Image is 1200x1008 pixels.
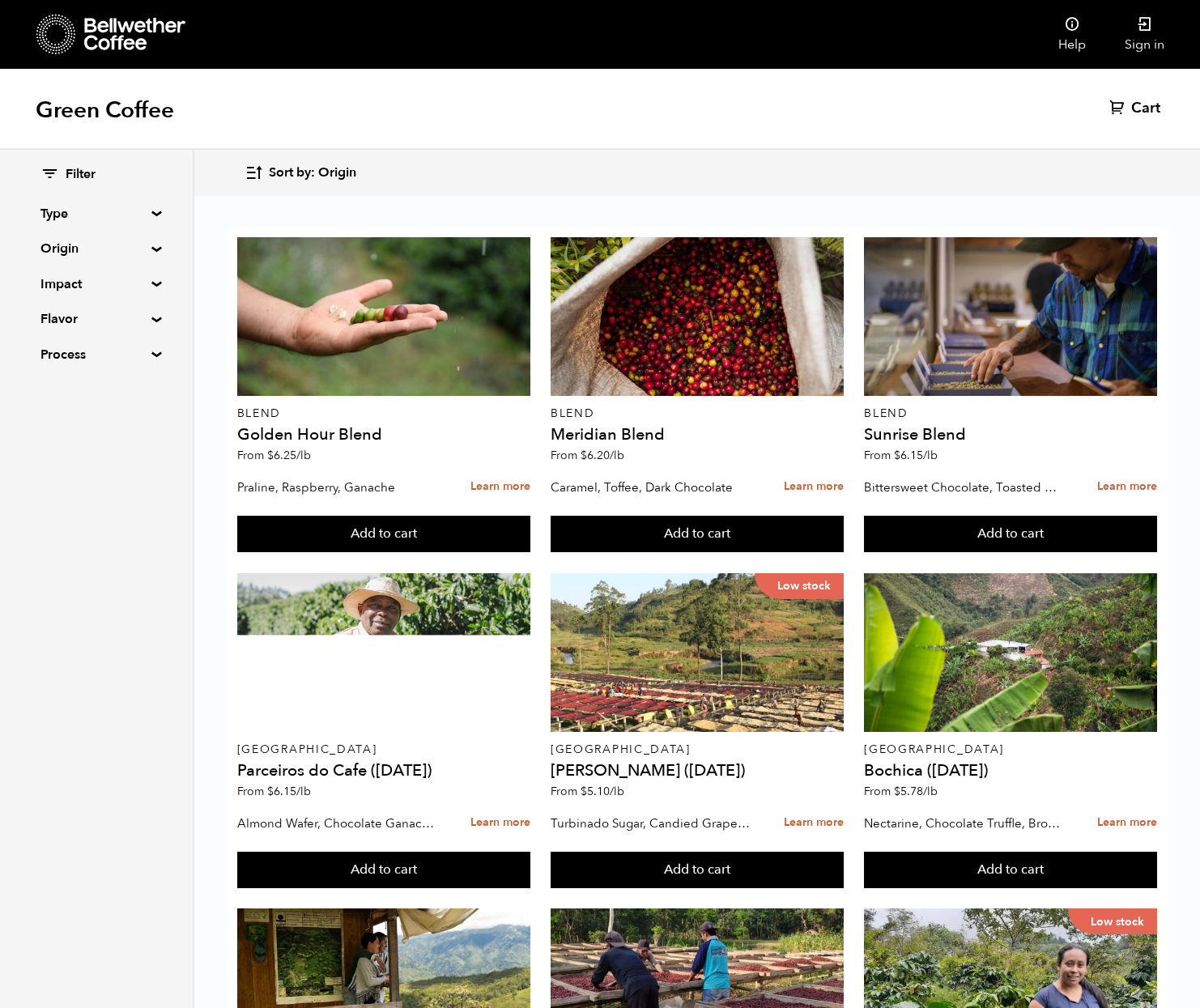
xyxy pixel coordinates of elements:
span: /lb [296,448,311,463]
h4: Bochica ([DATE]) [864,763,1157,779]
span: From [864,448,938,463]
button: Add to cart [237,852,530,889]
span: From [551,448,624,463]
span: $ [894,784,900,799]
span: $ [581,784,587,799]
p: [GEOGRAPHIC_DATA] [864,744,1157,755]
span: $ [581,448,587,463]
p: Low stock [1068,908,1157,934]
span: /lb [923,448,938,463]
p: [GEOGRAPHIC_DATA] [551,744,844,755]
bdi: 6.15 [267,784,311,799]
a: Learn more [784,806,844,840]
summary: Flavor [40,309,152,329]
h4: Parceiros do Cafe ([DATE]) [237,763,530,779]
p: Caramel, Toffee, Dark Chocolate [551,475,750,500]
button: Add to cart [237,516,530,553]
a: Learn more [470,806,530,840]
h4: Golden Hour Blend [237,427,530,443]
p: Blend [551,408,844,419]
summary: Impact [40,274,152,294]
p: Turbinado Sugar, Candied Grapefruit, Spiced Plum [551,811,750,836]
p: Nectarine, Chocolate Truffle, Brown Sugar [864,811,1063,836]
span: $ [894,448,900,463]
a: Cart [1109,99,1164,118]
span: From [237,784,311,799]
button: Sort by: Origin [245,154,356,192]
summary: Type [40,204,152,223]
a: Learn more [470,470,530,504]
p: Blend [864,408,1157,419]
span: /lb [296,784,311,799]
h4: Meridian Blend [551,427,844,443]
h4: Sunrise Blend [864,427,1157,443]
p: [GEOGRAPHIC_DATA] [237,744,530,755]
h4: [PERSON_NAME] ([DATE]) [551,763,844,779]
p: Almond Wafer, Chocolate Ganache, Bing Cherry [237,811,436,836]
a: Learn more [1097,806,1157,840]
summary: Process [40,345,152,364]
bdi: 5.10 [581,784,624,799]
span: Cart [1131,99,1160,118]
button: Add to cart [864,852,1157,889]
span: From [864,784,938,799]
button: Add to cart [864,516,1157,553]
button: Add to cart [551,516,844,553]
button: Add to cart [551,852,844,889]
h1: Green Coffee [36,96,174,125]
p: Bittersweet Chocolate, Toasted Marshmallow, Candied Orange, Praline [864,475,1063,500]
a: Learn more [784,470,844,504]
bdi: 5.78 [894,784,938,799]
span: /lb [923,784,938,799]
span: Filter [66,166,96,184]
span: $ [267,784,274,799]
p: Blend [237,408,530,419]
span: /lb [610,784,624,799]
span: From [237,448,311,463]
span: From [551,784,624,799]
bdi: 6.15 [894,448,938,463]
a: Learn more [1097,470,1157,504]
summary: Origin [40,239,152,258]
p: Low stock [755,573,844,599]
p: Praline, Raspberry, Ganache [237,475,436,500]
span: $ [267,448,274,463]
span: Sort by: Origin [269,164,356,182]
bdi: 6.20 [581,448,624,463]
bdi: 6.25 [267,448,311,463]
a: Low stock [551,573,844,732]
span: /lb [610,448,624,463]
